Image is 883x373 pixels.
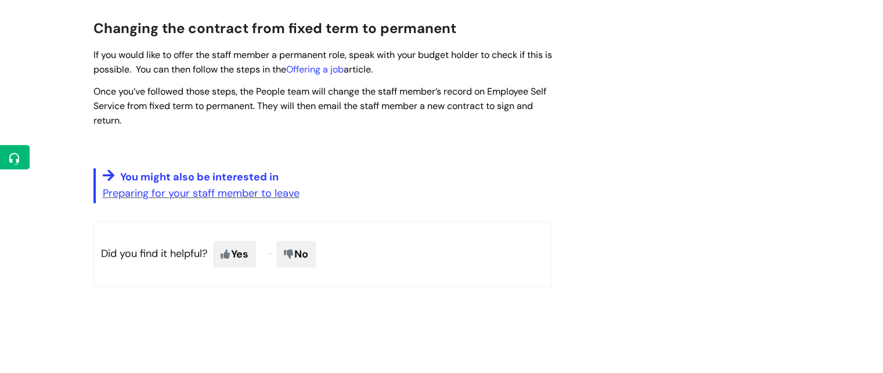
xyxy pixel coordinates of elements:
[276,241,316,267] span: No
[213,241,256,267] span: Yes
[93,222,552,287] p: Did you find it helpful?
[286,63,344,75] a: Offering a job
[93,49,552,75] span: If you would like to offer the staff member a permanent role, speak with your budget holder to ch...
[103,186,300,200] a: Preparing for your staff member to leave
[93,19,456,37] span: Changing the contract from fixed term to permanent
[93,85,546,126] span: Once you’ve followed those steps, the People team will change the staff member’s record on Employ...
[120,170,279,184] span: You might also be interested in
